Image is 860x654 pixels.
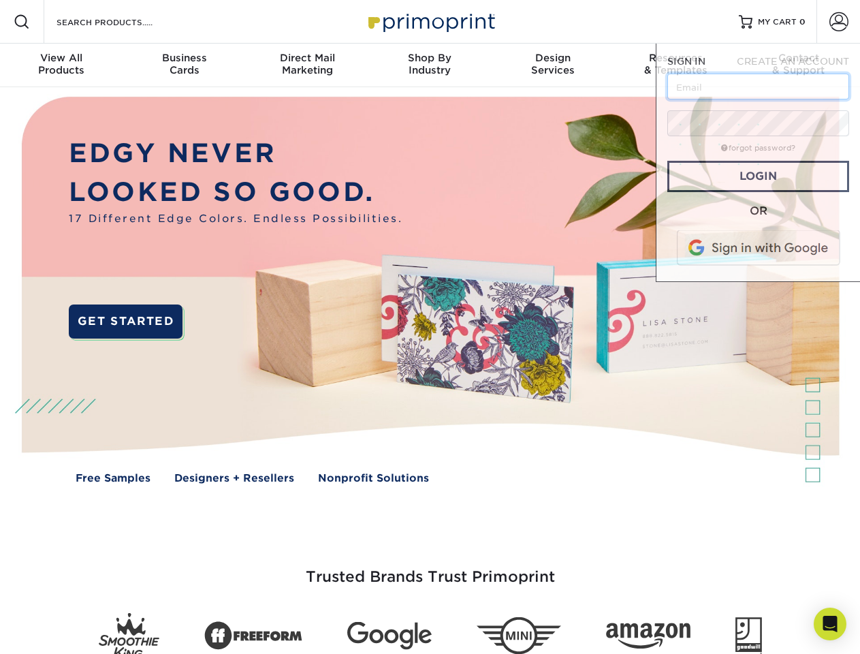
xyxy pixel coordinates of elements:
[721,144,795,153] a: forgot password?
[123,44,245,87] a: BusinessCards
[123,52,245,64] span: Business
[667,56,705,67] span: SIGN IN
[246,52,368,64] span: Direct Mail
[246,44,368,87] a: Direct MailMarketing
[368,44,491,87] a: Shop ByIndustry
[737,56,849,67] span: CREATE AN ACCOUNT
[246,52,368,76] div: Marketing
[606,623,690,649] img: Amazon
[362,7,498,36] img: Primoprint
[318,471,429,486] a: Nonprofit Solutions
[368,52,491,76] div: Industry
[614,52,737,64] span: Resources
[667,74,849,99] input: Email
[492,52,614,64] span: Design
[76,471,150,486] a: Free Samples
[174,471,294,486] a: Designers + Resellers
[492,44,614,87] a: DesignServices
[123,52,245,76] div: Cards
[55,14,188,30] input: SEARCH PRODUCTS.....
[69,173,402,212] p: LOOKED SO GOOD.
[368,52,491,64] span: Shop By
[735,617,762,654] img: Goodwill
[799,17,806,27] span: 0
[69,305,182,339] a: GET STARTED
[347,622,432,650] img: Google
[667,161,849,192] a: Login
[32,535,829,602] h3: Trusted Brands Trust Primoprint
[69,134,402,173] p: EDGY NEVER
[614,44,737,87] a: Resources& Templates
[614,52,737,76] div: & Templates
[814,608,846,640] div: Open Intercom Messenger
[758,16,797,28] span: MY CART
[492,52,614,76] div: Services
[69,211,402,227] span: 17 Different Edge Colors. Endless Possibilities.
[667,203,849,219] div: OR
